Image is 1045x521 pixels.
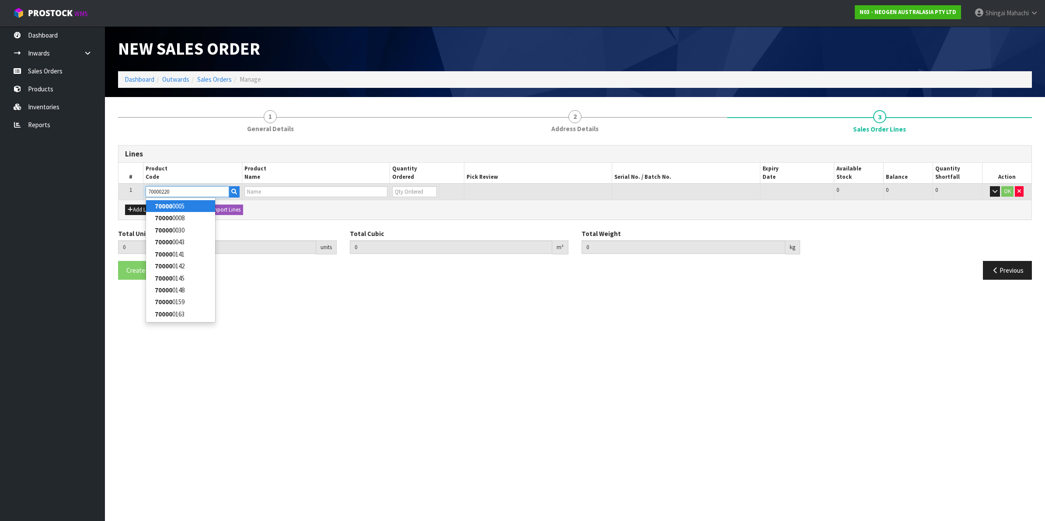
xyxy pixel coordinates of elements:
strong: 70000 [155,298,172,306]
label: Total Weight [582,229,621,238]
input: Total Cubic [350,240,552,254]
a: 700000030 [146,224,215,236]
input: Code [146,186,229,197]
div: units [316,240,337,254]
a: 700000148 [146,284,215,296]
strong: 70000 [155,214,172,222]
input: Total Weight [582,240,785,254]
button: Create Order [118,261,171,280]
a: 700000142 [146,260,215,272]
th: Pick Review [464,163,612,184]
span: 0 [836,186,839,194]
a: Dashboard [125,75,154,83]
span: Mahachi [1007,9,1029,17]
th: Expiry Date [760,163,834,184]
span: Manage [240,75,261,83]
div: kg [785,240,800,254]
input: Total Units [118,240,316,254]
span: 1 [264,110,277,123]
strong: 70000 [155,238,172,246]
th: Quantity Shortfall [933,163,982,184]
strong: 70000 [155,226,172,234]
span: Address Details [551,124,599,133]
span: 1 [129,186,132,194]
span: Shingai [986,9,1005,17]
strong: 70000 [155,310,172,318]
strong: 70000 [155,202,172,210]
strong: 70000 [155,250,172,258]
a: 700000163 [146,308,215,320]
span: 3 [873,110,886,123]
th: Serial No. / Batch No. [612,163,760,184]
input: Qty Ordered [392,186,437,197]
a: 700000159 [146,296,215,308]
h3: Lines [125,150,1025,158]
input: Name [244,186,388,197]
th: Product Name [242,163,390,184]
a: 700000008 [146,212,215,224]
th: Quantity Ordered [390,163,464,184]
div: m³ [552,240,568,254]
span: Sales Order Lines [118,139,1032,287]
label: Total Cubic [350,229,384,238]
th: Balance [883,163,933,184]
span: Create Order [126,266,162,274]
small: WMS [74,10,88,18]
a: Outwards [162,75,189,83]
button: Import Lines [203,205,243,215]
a: Sales Orders [197,75,232,83]
strong: N03 - NEOGEN AUSTRALASIA PTY LTD [860,8,956,16]
button: Add Line [125,205,156,215]
a: 700000043 [146,236,215,248]
label: Total Units [118,229,152,238]
span: 0 [935,186,938,194]
span: General Details [247,124,294,133]
th: Available Stock [834,163,884,184]
a: 700000145 [146,272,215,284]
a: 700000005 [146,200,215,212]
th: # [118,163,143,184]
span: ProStock [28,7,73,19]
a: 700000141 [146,248,215,260]
strong: 70000 [155,286,172,294]
th: Action [982,163,1031,184]
span: New Sales Order [118,38,260,59]
button: Previous [983,261,1032,280]
span: 2 [568,110,582,123]
strong: 70000 [155,274,172,282]
strong: 70000 [155,262,172,270]
img: cube-alt.png [13,7,24,18]
button: OK [1001,186,1014,197]
span: 0 [886,186,888,194]
th: Product Code [143,163,242,184]
span: Sales Order Lines [853,125,906,134]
